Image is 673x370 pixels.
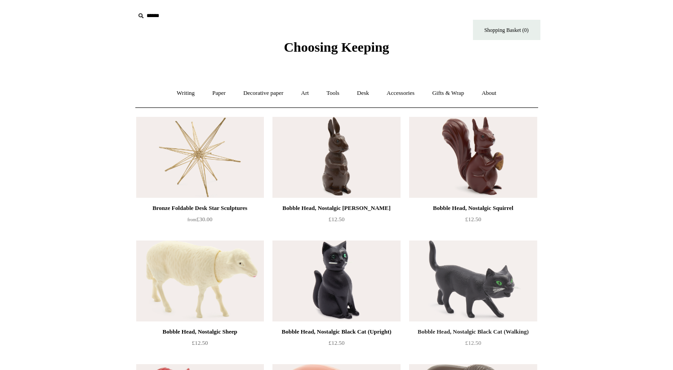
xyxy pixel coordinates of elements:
[284,40,389,54] span: Choosing Keeping
[465,216,481,223] span: £12.50
[349,81,377,105] a: Desk
[136,326,264,363] a: Bobble Head, Nostalgic Sheep £12.50
[138,203,262,214] div: Bronze Foldable Desk Star Sculptures
[275,203,398,214] div: Bobble Head, Nostalgic [PERSON_NAME]
[272,117,400,198] a: Bobble Head, Nostalgic Brown Bunny Bobble Head, Nostalgic Brown Bunny
[409,117,537,198] img: Bobble Head, Nostalgic Squirrel
[284,47,389,53] a: Choosing Keeping
[235,81,291,105] a: Decorative paper
[473,20,540,40] a: Shopping Basket (0)
[272,241,400,321] img: Bobble Head, Nostalgic Black Cat (Upright)
[473,81,504,105] a: About
[424,81,472,105] a: Gifts & Wrap
[136,203,264,240] a: Bronze Foldable Desk Star Sculptures from£30.00
[192,339,208,346] span: £12.50
[136,117,264,198] a: Bronze Foldable Desk Star Sculptures Bronze Foldable Desk Star Sculptures
[136,241,264,321] a: Bobble Head, Nostalgic Sheep Bobble Head, Nostalgic Sheep
[409,241,537,321] img: Bobble Head, Nostalgic Black Cat (Walking)
[411,203,535,214] div: Bobble Head, Nostalgic Squirrel
[409,241,537,321] a: Bobble Head, Nostalgic Black Cat (Walking) Bobble Head, Nostalgic Black Cat (Walking)
[272,326,400,363] a: Bobble Head, Nostalgic Black Cat (Upright) £12.50
[293,81,317,105] a: Art
[409,326,537,363] a: Bobble Head, Nostalgic Black Cat (Walking) £12.50
[409,117,537,198] a: Bobble Head, Nostalgic Squirrel Bobble Head, Nostalgic Squirrel
[329,216,345,223] span: £12.50
[136,241,264,321] img: Bobble Head, Nostalgic Sheep
[379,81,423,105] a: Accessories
[138,326,262,337] div: Bobble Head, Nostalgic Sheep
[329,339,345,346] span: £12.50
[169,81,203,105] a: Writing
[272,241,400,321] a: Bobble Head, Nostalgic Black Cat (Upright) Bobble Head, Nostalgic Black Cat (Upright)
[187,216,213,223] span: £30.00
[465,339,481,346] span: £12.50
[275,326,398,337] div: Bobble Head, Nostalgic Black Cat (Upright)
[409,203,537,240] a: Bobble Head, Nostalgic Squirrel £12.50
[318,81,348,105] a: Tools
[187,217,196,222] span: from
[272,117,400,198] img: Bobble Head, Nostalgic Brown Bunny
[204,81,234,105] a: Paper
[411,326,535,337] div: Bobble Head, Nostalgic Black Cat (Walking)
[272,203,400,240] a: Bobble Head, Nostalgic [PERSON_NAME] £12.50
[136,117,264,198] img: Bronze Foldable Desk Star Sculptures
